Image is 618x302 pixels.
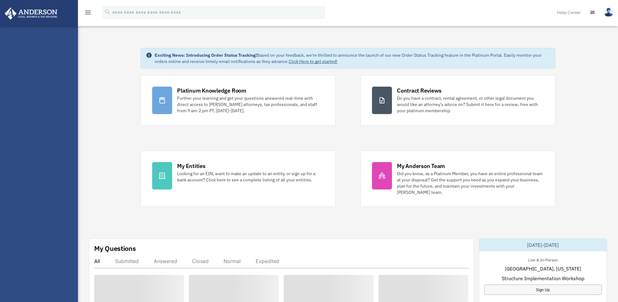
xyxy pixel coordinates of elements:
[397,87,442,94] div: Contract Reviews
[177,162,205,170] div: My Entities
[3,7,59,20] img: Anderson Advisors Platinum Portal
[397,95,544,114] div: Do you have a contract, rental agreement, or other legal document you would like an attorney's ad...
[94,258,100,264] div: All
[84,11,92,16] a: menu
[484,285,602,295] a: Sign Up
[155,52,550,65] div: Based on your feedback, we're thrilled to announce the launch of our new Order Status Tracking fe...
[502,275,584,282] span: Structure Implementation Workshop
[177,170,324,183] div: Looking for an EIN, want to make an update to an entity, or sign up for a bank account? Click her...
[523,256,563,263] div: Live & In-Person
[224,258,241,264] div: Normal
[84,9,92,16] i: menu
[192,258,209,264] div: Closed
[604,8,613,17] img: User Pic
[177,87,246,94] div: Platinum Knowledge Room
[360,151,555,207] a: My Anderson Team Did you know, as a Platinum Member, you have an entire professional team at your...
[155,52,257,58] strong: Exciting News: Introducing Order Status Tracking!
[479,239,607,251] div: [DATE]-[DATE]
[397,162,445,170] div: My Anderson Team
[256,258,279,264] div: Expedited
[141,75,336,126] a: Platinum Knowledge Room Further your learning and get your questions answered real-time with dire...
[289,59,337,64] a: Click Here to get started!
[505,265,581,272] span: [GEOGRAPHIC_DATA], [US_STATE]
[397,170,544,195] div: Did you know, as a Platinum Member, you have an entire professional team at your disposal? Get th...
[94,244,136,253] div: My Questions
[115,258,139,264] div: Submitted
[141,151,336,207] a: My Entities Looking for an EIN, want to make an update to an entity, or sign up for a bank accoun...
[360,75,555,126] a: Contract Reviews Do you have a contract, rental agreement, or other legal document you would like...
[154,258,177,264] div: Answered
[104,8,111,15] i: search
[177,95,324,114] div: Further your learning and get your questions answered real-time with direct access to [PERSON_NAM...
